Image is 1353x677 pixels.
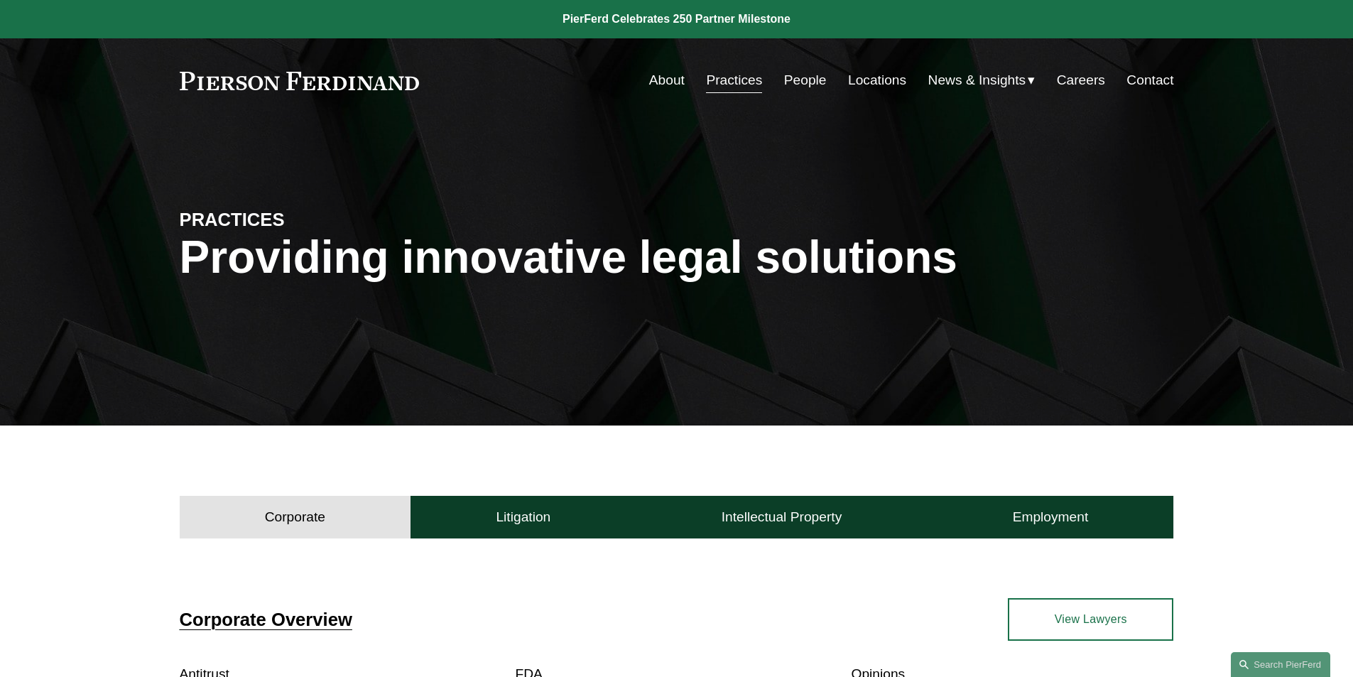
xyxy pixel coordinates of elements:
[848,67,906,94] a: Locations
[1013,509,1089,526] h4: Employment
[1126,67,1173,94] a: Contact
[706,67,762,94] a: Practices
[1008,598,1173,641] a: View Lawyers
[784,67,827,94] a: People
[928,67,1036,94] a: folder dropdown
[496,509,550,526] h4: Litigation
[180,208,428,231] h4: PRACTICES
[722,509,842,526] h4: Intellectual Property
[265,509,325,526] h4: Corporate
[1057,67,1105,94] a: Careers
[649,67,685,94] a: About
[180,232,1174,283] h1: Providing innovative legal solutions
[180,610,352,629] a: Corporate Overview
[928,68,1026,93] span: News & Insights
[1231,652,1330,677] a: Search this site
